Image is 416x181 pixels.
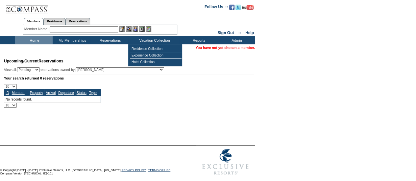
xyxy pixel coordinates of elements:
[126,26,132,32] img: View
[148,169,171,172] a: TERMS OF USE
[4,59,63,63] span: Reservations
[130,46,182,52] td: Residence Collection
[4,59,38,63] span: Upcoming/Current
[58,91,74,95] a: Departure
[4,76,254,80] div: Your search returned 0 reservations
[46,91,56,95] a: Arrival
[139,26,145,32] img: Reservations
[90,36,128,44] td: Reservations
[15,36,53,44] td: Home
[235,7,241,11] a: Follow us on Twitter
[24,18,44,25] a: Members
[179,36,217,44] td: Reports
[217,31,234,35] a: Sign Out
[242,5,254,10] img: Subscribe to our YouTube Channel
[217,36,255,44] td: Admin
[53,36,90,44] td: My Memberships
[196,146,255,178] img: Exclusive Resorts
[229,7,234,11] a: Become our fan on Facebook
[242,7,254,11] a: Subscribe to our YouTube Channel
[65,18,90,25] a: Reservations
[119,26,125,32] img: b_edit.gif
[4,67,167,72] div: View all: reservations owned by:
[43,18,65,25] a: Residences
[89,91,97,95] a: Type
[130,59,182,65] td: Hotel Collection
[4,96,101,102] td: No records found.
[133,26,138,32] img: Impersonate
[12,91,25,95] a: Member
[6,91,9,95] a: ID
[196,46,255,50] span: You have not yet chosen a member.
[128,36,179,44] td: Vacation Collection
[24,26,50,32] div: Member Name:
[238,31,241,35] span: ::
[77,91,86,95] a: Status
[229,5,234,10] img: Become our fan on Facebook
[146,26,151,32] img: b_calculator.gif
[245,31,254,35] a: Help
[130,52,182,59] td: Experience Collection
[30,91,43,95] a: Property
[235,5,241,10] img: Follow us on Twitter
[121,169,146,172] a: PRIVACY POLICY
[205,4,228,12] td: Follow Us ::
